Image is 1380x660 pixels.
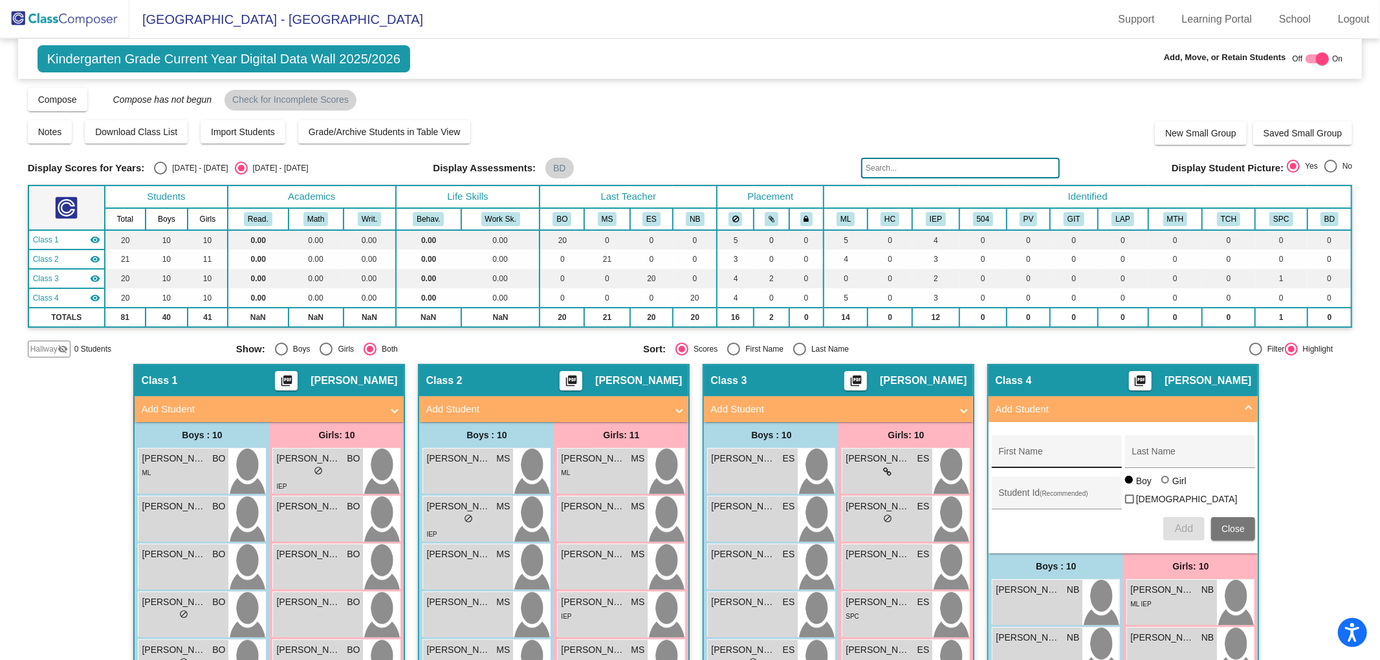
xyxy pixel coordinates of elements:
div: [DATE] - [DATE] [248,162,309,174]
mat-panel-title: Add Student [710,402,951,417]
button: Saved Small Group [1253,122,1352,145]
td: 20 [630,269,674,288]
td: 4 [824,250,868,269]
td: 20 [540,230,584,250]
span: ML [561,469,570,476]
span: Compose has not begun [100,94,212,105]
mat-expansion-panel-header: Add Student [989,396,1258,422]
mat-icon: picture_as_pdf [848,374,864,392]
td: 16 [717,308,754,327]
button: Behav. [413,212,444,226]
mat-panel-title: Add Student [995,402,1236,417]
td: 20 [630,308,674,327]
td: 21 [105,250,146,269]
span: Add, Move, or Retain Students [1164,51,1286,64]
td: 0 [630,288,674,308]
td: 0 [584,269,630,288]
button: Compose [28,88,87,111]
td: 0 [1098,288,1148,308]
td: 0 [959,269,1007,288]
span: Class 1 [141,374,177,387]
td: 0.00 [228,288,289,308]
td: 0 [1148,288,1203,308]
mat-radio-group: Select an option [154,162,308,175]
div: Boys : 10 [419,422,554,448]
mat-panel-title: Add Student [426,402,666,417]
div: Girls [333,343,354,355]
td: 2 [754,308,789,327]
td: 14 [824,308,868,327]
mat-chip: Check for Incomplete Scores [225,90,356,111]
span: BO [212,500,225,513]
td: 0 [824,269,868,288]
mat-expansion-panel-header: Add Student [135,396,404,422]
td: 4 [717,288,754,308]
button: Math [303,212,328,226]
button: SPC [1269,212,1293,226]
span: Saved Small Group [1264,128,1342,138]
td: 0.00 [228,250,289,269]
span: Display Assessments: [433,162,536,174]
span: New Small Group [1165,128,1236,138]
td: 0 [754,230,789,250]
button: Print Students Details [275,371,298,390]
td: 0 [1050,269,1098,288]
td: 0 [959,308,1007,327]
button: Print Students Details [560,371,582,390]
button: Download Class List [85,120,188,144]
td: 10 [188,269,228,288]
td: 0.00 [461,269,540,288]
div: Last Name [806,343,849,355]
td: 0 [1098,308,1148,327]
td: 0 [1050,288,1098,308]
td: Bethany Obieglo - No Class Name [28,230,105,250]
td: NaN [344,308,396,327]
td: 0.00 [396,250,461,269]
span: BO [347,452,360,465]
th: Intervention Team Watchlist [1050,208,1098,230]
span: Kindergarten Grade Current Year Digital Data Wall 2025/2026 [38,45,410,72]
th: Highly Capable [868,208,912,230]
th: Naomi Baker [673,208,717,230]
th: Parent Volunteer [1007,208,1050,230]
td: 0 [868,269,912,288]
div: Both [377,343,398,355]
td: 0 [1308,288,1352,308]
td: 0 [540,250,584,269]
span: [PERSON_NAME] [276,500,341,513]
td: Naomi Baker - No Class Name [28,288,105,308]
button: Print Students Details [844,371,867,390]
td: 0 [868,308,912,327]
button: IEP [926,212,946,226]
td: 0 [540,288,584,308]
td: 0 [789,308,824,327]
td: 1 [1255,308,1308,327]
td: 20 [105,269,146,288]
a: School [1269,9,1321,30]
td: 0 [673,269,717,288]
td: 40 [146,308,188,327]
td: 0.00 [344,230,396,250]
span: [PERSON_NAME] [276,452,341,465]
td: 0 [1202,308,1254,327]
th: Students [105,186,228,208]
mat-radio-group: Select an option [1287,160,1352,176]
mat-icon: picture_as_pdf [1133,374,1148,392]
button: ES [642,212,661,226]
button: ML [837,212,855,226]
span: [PERSON_NAME] [880,374,967,387]
div: Filter [1262,343,1285,355]
th: Keep away students [717,208,754,230]
td: 0 [1007,250,1050,269]
span: [GEOGRAPHIC_DATA] - [GEOGRAPHIC_DATA] [129,9,423,30]
span: ES [917,452,930,465]
a: Support [1108,9,1165,30]
span: Class 4 [33,292,59,304]
button: LAP [1112,212,1134,226]
td: 0 [868,288,912,308]
span: [PERSON_NAME] [711,452,776,465]
span: Class 2 [33,253,59,265]
th: Individualized Education Plan [912,208,959,230]
td: 0 [1308,250,1352,269]
mat-icon: picture_as_pdf [564,374,579,392]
